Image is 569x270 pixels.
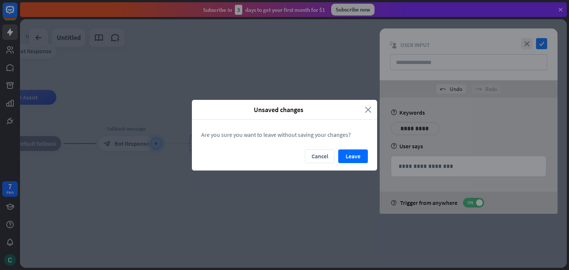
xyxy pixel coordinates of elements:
button: Leave [338,149,368,163]
button: Open LiveChat chat widget [6,3,28,25]
i: close [365,105,372,114]
span: Are you sure you want to leave without saving your changes? [201,131,351,138]
button: Cancel [305,149,335,163]
span: Unsaved changes [197,105,359,114]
